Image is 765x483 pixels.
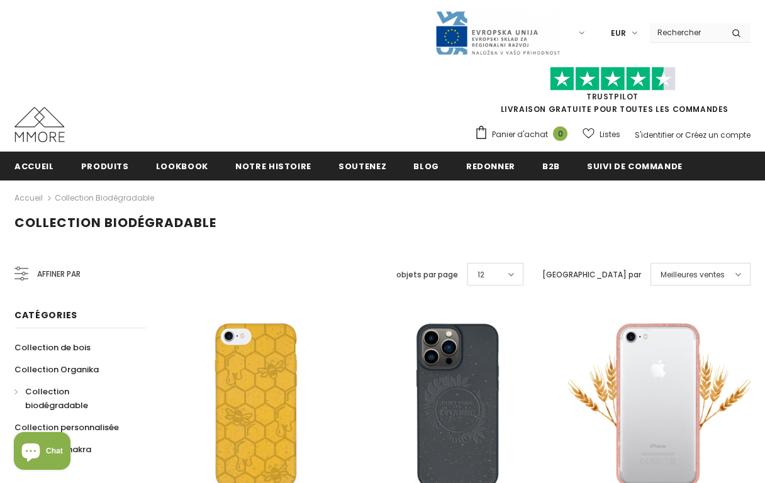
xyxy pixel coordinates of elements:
label: objets par page [396,269,458,281]
a: Collection biodégradable [55,192,154,203]
span: Collection personnalisée [14,421,119,433]
span: Notre histoire [235,160,311,172]
img: Faites confiance aux étoiles pilotes [550,67,676,91]
span: Blog [413,160,439,172]
span: Produits [81,160,129,172]
span: Suivi de commande [587,160,683,172]
a: Collection Organika [14,358,99,380]
span: LIVRAISON GRATUITE POUR TOUTES LES COMMANDES [474,72,751,114]
a: Créez un compte [685,130,751,140]
span: 12 [477,269,484,281]
span: Listes [600,128,620,141]
a: Listes [583,123,620,145]
a: Accueil [14,152,54,180]
a: S'identifier [635,130,674,140]
img: Javni Razpis [435,10,561,56]
span: Catégories [14,309,77,321]
a: TrustPilot [586,91,639,102]
span: B2B [542,160,560,172]
span: Collection de bois [14,341,91,353]
a: Collection de bois [14,336,91,358]
a: Javni Razpis [435,27,561,38]
a: Panier d'achat 0 [474,125,574,144]
label: [GEOGRAPHIC_DATA] par [542,269,641,281]
a: soutenez [338,152,386,180]
a: Blog [413,152,439,180]
a: B2B [542,152,560,180]
span: soutenez [338,160,386,172]
span: Collection biodégradable [25,386,88,411]
span: Meilleures ventes [661,269,725,281]
span: Accueil [14,160,54,172]
a: Collection biodégradable [14,380,133,416]
span: EUR [611,27,626,40]
span: Collection Organika [14,364,99,375]
inbox-online-store-chat: Shopify online store chat [10,432,74,473]
span: 0 [553,126,567,141]
a: Suivi de commande [587,152,683,180]
span: Panier d'achat [492,128,548,141]
a: Lookbook [156,152,208,180]
a: Notre histoire [235,152,311,180]
span: Collection biodégradable [14,214,216,231]
span: Redonner [466,160,515,172]
span: Affiner par [37,267,81,281]
span: or [676,130,683,140]
input: Search Site [650,23,722,42]
span: Lookbook [156,160,208,172]
a: Accueil [14,191,43,206]
a: Produits [81,152,129,180]
a: Redonner [466,152,515,180]
a: Collection personnalisée [14,416,119,438]
img: Cas MMORE [14,107,65,142]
